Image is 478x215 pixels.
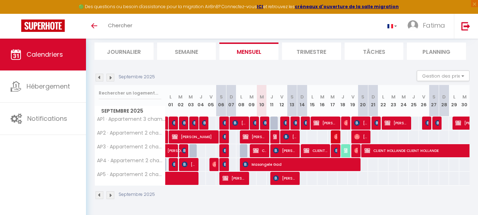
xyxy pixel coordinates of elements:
[192,116,196,130] span: Dimphy Chel
[273,130,277,143] span: CLIENT HOLLANDE CLIENT HOLLANDE
[27,82,70,91] span: Hébergement
[435,116,439,130] span: [PERSON_NAME]
[368,85,378,117] th: 21
[385,116,409,130] span: [PERSON_NAME] & CO [PERSON_NAME] & CO
[461,22,470,30] img: logout
[354,116,368,130] span: [PERSON_NAME]
[182,116,185,130] span: [PERSON_NAME]
[290,94,294,100] abbr: S
[317,85,328,117] th: 16
[99,87,161,100] input: Rechercher un logement...
[304,116,307,130] span: [PERSON_NAME]
[267,85,277,117] th: 11
[6,3,27,24] button: Ouvrir le widget de chat LiveChat
[95,106,165,116] span: Septembre 2025
[220,94,223,100] abbr: S
[432,94,436,100] abbr: S
[320,94,324,100] abbr: M
[402,14,454,39] a: ... Fatima
[223,116,226,130] span: [PERSON_NAME]
[378,85,388,117] th: 22
[354,144,358,157] span: [PERSON_NAME]
[247,85,257,117] th: 09
[166,85,176,117] th: 01
[172,158,175,171] span: [PERSON_NAME]
[300,94,304,100] abbr: D
[223,144,226,157] span: [PERSON_NAME]
[345,43,404,60] li: Tâches
[283,130,297,143] span: [PERSON_NAME]
[103,14,138,39] a: Chercher
[429,85,439,117] th: 27
[295,4,399,10] a: créneaux d'ouverture de la salle migration
[425,116,429,130] span: [PERSON_NAME]
[407,43,466,60] li: Planning
[297,85,307,117] th: 14
[280,94,283,100] abbr: V
[311,94,313,100] abbr: L
[257,4,263,10] strong: ICI
[382,94,384,100] abbr: L
[277,85,287,117] th: 12
[253,116,257,130] span: [PERSON_NAME]
[344,116,347,130] span: [PERSON_NAME]
[253,144,267,157] span: CLIENT HOLLANDE CLIENT HOLLANDE
[338,85,348,117] th: 18
[273,171,297,185] span: [PERSON_NAME]
[172,130,217,143] span: [PERSON_NAME]
[167,140,184,154] span: [PERSON_NAME]
[391,94,396,100] abbr: M
[196,85,206,117] th: 04
[27,114,67,123] span: Notifications
[334,144,338,157] span: [PERSON_NAME]
[212,158,216,171] span: [PERSON_NAME]
[287,85,297,117] th: 13
[230,94,233,100] abbr: D
[263,116,266,130] span: [PERSON_NAME] ([PERSON_NAME]
[172,116,175,130] span: [PERSON_NAME]
[219,43,278,60] li: Mensuel
[108,22,132,29] span: Chercher
[374,116,378,130] span: [PERSON_NAME]
[344,144,347,157] span: CLIENT HOLLANDE CLIENT HOLLANDE
[96,130,167,136] span: AP2 · Appartement 2 chambres Terrasse
[96,144,167,149] span: AP3 · Appartement 2 chambres Terrasse
[423,21,445,30] span: Fatima
[304,144,328,157] span: CLIENT HOLLANDE CLIENT HOLLANDE
[232,116,246,130] span: [PERSON_NAME]
[328,85,338,117] th: 17
[182,158,196,171] span: [PERSON_NAME]
[408,20,418,31] img: ...
[273,144,297,157] span: [PERSON_NAME]
[243,130,267,143] span: [PERSON_NAME] & CO [PERSON_NAME] & CO
[313,116,338,130] span: [PERSON_NAME] & CO [PERSON_NAME] & CO
[402,94,406,100] abbr: M
[388,85,399,117] th: 23
[189,94,193,100] abbr: M
[21,19,65,32] img: Super Booking
[202,116,206,130] span: [PERSON_NAME]
[307,85,317,117] th: 15
[351,94,355,100] abbr: V
[236,85,247,117] th: 08
[422,94,425,100] abbr: V
[260,94,264,100] abbr: M
[462,94,467,100] abbr: M
[330,94,335,100] abbr: M
[341,94,344,100] abbr: J
[282,43,341,60] li: Trimestre
[175,85,186,117] th: 02
[166,117,169,130] a: Horatiu Marc
[398,85,409,117] th: 24
[293,116,297,130] span: [PERSON_NAME]
[96,172,167,177] span: AP5 · Appartement 2 chambres Terrasse
[409,85,419,117] th: 25
[169,94,172,100] abbr: L
[223,130,226,143] span: [PERSON_NAME]
[449,85,459,117] th: 29
[249,94,254,100] abbr: M
[240,94,242,100] abbr: L
[216,85,226,117] th: 06
[206,85,216,117] th: 05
